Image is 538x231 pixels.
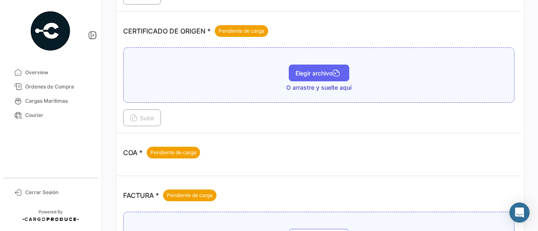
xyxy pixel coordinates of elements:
button: Elegir archivo [289,65,349,81]
span: Órdenes de Compra [25,83,91,91]
span: Pendiente de carga [167,192,213,199]
a: Cargas Marítimas [7,94,94,108]
span: Courier [25,112,91,119]
div: Abrir Intercom Messenger [509,202,530,223]
a: Órdenes de Compra [7,80,94,94]
span: Subir [130,114,154,122]
span: Cargas Marítimas [25,97,91,105]
button: Subir [123,109,161,126]
span: Pendiente de carga [150,149,196,156]
p: COA * [123,147,200,158]
p: CERTIFICADO DE ORIGEN * [123,25,268,37]
a: Overview [7,65,94,80]
p: FACTURA * [123,189,216,201]
span: Elegir archivo [295,70,343,77]
img: powered-by.png [29,10,71,52]
a: Courier [7,108,94,122]
span: Cerrar Sesión [25,189,91,196]
span: Overview [25,69,91,76]
span: O arrastre y suelte aquí [286,83,351,92]
span: Pendiente de carga [219,27,264,35]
